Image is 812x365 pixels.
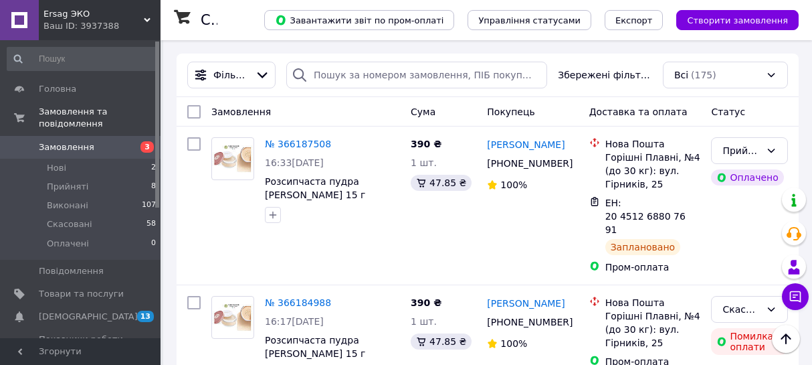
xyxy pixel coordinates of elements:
[275,14,443,26] span: Завантажити звіт по пром-оплаті
[39,288,124,300] span: Товари та послуги
[605,151,701,191] div: Горішні Плавні, №4 (до 30 кг): вул. Гірників, 25
[211,106,271,117] span: Замовлення
[772,325,800,353] button: Наверх
[286,62,547,88] input: Пошук за номером замовлення, ПІБ покупця, номером телефону, Email, номером накладної
[137,311,154,322] span: 13
[722,302,760,317] div: Скасовано
[691,70,716,80] span: (175)
[140,141,154,153] span: 3
[211,137,254,180] a: Фото товару
[411,157,437,168] span: 1 шт.
[487,138,565,151] a: [PERSON_NAME]
[142,200,156,212] span: 107
[47,238,89,250] span: Оплачені
[151,162,156,174] span: 2
[212,142,253,175] img: Фото товару
[39,141,94,153] span: Замовлення
[151,181,156,193] span: 8
[674,68,688,82] span: Всі
[411,175,472,191] div: 47.85 ₴
[605,137,701,151] div: Нова Пошта
[605,10,664,30] button: Експорт
[265,316,324,327] span: 16:17[DATE]
[500,338,527,349] span: 100%
[264,10,454,30] button: Завантажити звіт по пром-оплаті
[687,15,788,25] span: Створити замовлення
[676,10,799,30] button: Створити замовлення
[589,106,688,117] span: Доставка та оплата
[146,218,156,230] span: 58
[265,297,331,308] a: № 366184988
[47,181,88,193] span: Прийняті
[39,83,76,95] span: Головна
[500,179,527,190] span: 100%
[411,316,437,327] span: 1 шт.
[265,139,331,149] a: № 366187508
[615,15,653,25] span: Експорт
[265,157,324,168] span: 16:33[DATE]
[7,47,157,71] input: Пошук
[558,68,652,82] span: Збережені фільтри:
[711,106,745,117] span: Статус
[411,297,441,308] span: 390 ₴
[663,14,799,25] a: Створити замовлення
[711,169,783,186] div: Оплачено
[47,162,66,174] span: Нові
[211,296,254,339] a: Фото товару
[487,297,565,310] a: [PERSON_NAME]
[605,309,701,350] div: Горішні Плавні, №4 (до 30 кг): вул. Гірників, 25
[605,198,686,235] span: ЕН: 20 4512 6880 7691
[411,334,472,350] div: 47.85 ₴
[478,15,581,25] span: Управління статусами
[782,283,809,310] button: Чат з покупцем
[411,139,441,149] span: 390 ₴
[711,328,788,355] div: Помилка оплати
[213,68,249,82] span: Фільтри
[39,334,124,358] span: Показники роботи компанії
[484,154,569,173] div: [PHONE_NUMBER]
[265,176,365,200] a: Розсипчаста пудра [PERSON_NAME] 15 г
[212,301,253,334] img: Фото товару
[47,218,92,230] span: Скасовані
[605,261,701,274] div: Пром-оплата
[265,335,365,359] a: Розсипчаста пудра [PERSON_NAME] 15 г
[43,20,161,32] div: Ваш ID: 3937388
[487,106,534,117] span: Покупець
[605,239,681,255] div: Заплановано
[47,200,88,212] span: Виконані
[151,238,156,250] span: 0
[39,265,104,277] span: Повідомлення
[484,313,569,332] div: [PHONE_NUMBER]
[43,8,144,20] span: Ersag ЭКО
[468,10,591,30] button: Управління статусами
[411,106,435,117] span: Cума
[39,106,161,130] span: Замовлення та повідомлення
[39,311,138,323] span: [DEMOGRAPHIC_DATA]
[605,296,701,309] div: Нова Пошта
[201,12,336,28] h1: Список замовлень
[722,143,760,158] div: Прийнято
